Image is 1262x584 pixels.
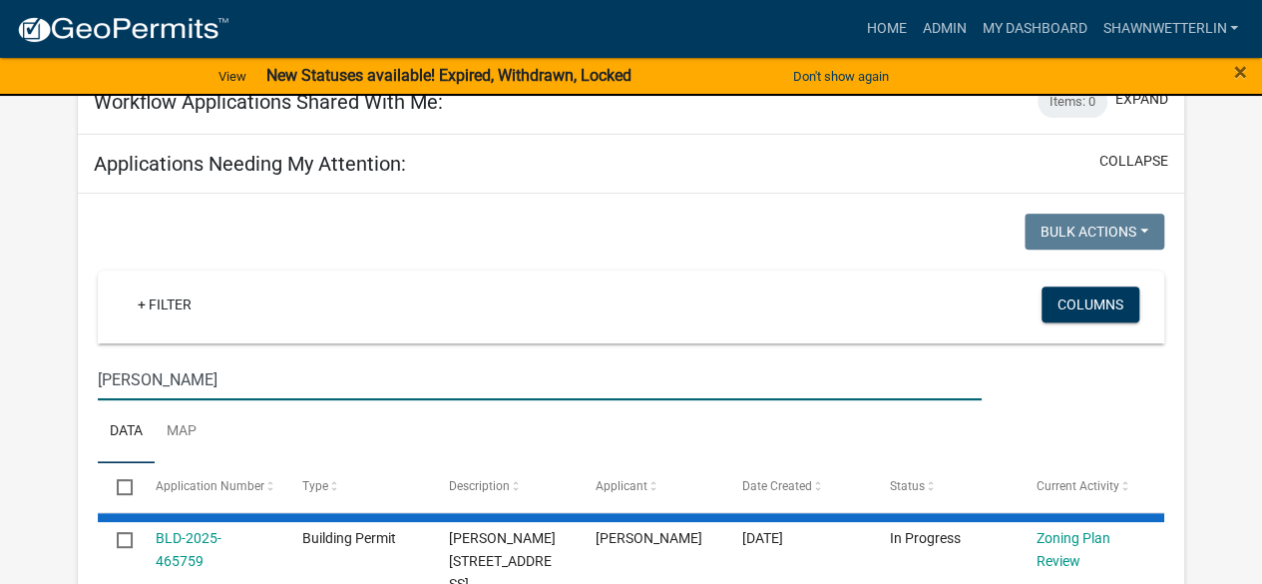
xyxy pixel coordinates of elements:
[430,463,577,511] datatable-header-cell: Description
[596,479,647,493] span: Applicant
[914,10,974,48] a: Admin
[210,60,254,93] a: View
[98,359,981,400] input: Search for applications
[870,463,1017,511] datatable-header-cell: Status
[723,463,870,511] datatable-header-cell: Date Created
[889,530,960,546] span: In Progress
[1115,89,1168,110] button: expand
[1036,479,1118,493] span: Current Activity
[1094,10,1246,48] a: ShawnWetterlin
[1042,287,1139,322] button: Columns
[785,60,897,93] button: Don't show again
[283,463,430,511] datatable-header-cell: Type
[302,530,396,546] span: Building Permit
[1234,60,1247,84] button: Close
[742,479,812,493] span: Date Created
[1017,463,1163,511] datatable-header-cell: Current Activity
[449,479,510,493] span: Description
[122,287,208,322] a: + Filter
[596,530,702,546] span: Robert reyes
[302,479,328,493] span: Type
[974,10,1094,48] a: My Dashboard
[98,463,136,511] datatable-header-cell: Select
[156,479,264,493] span: Application Number
[889,479,924,493] span: Status
[1038,86,1107,118] div: Items: 0
[98,400,155,464] a: Data
[137,463,283,511] datatable-header-cell: Application Number
[858,10,914,48] a: Home
[577,463,723,511] datatable-header-cell: Applicant
[94,90,443,114] h5: Workflow Applications Shared With Me:
[1234,58,1247,86] span: ×
[266,66,631,85] strong: New Statuses available! Expired, Withdrawn, Locked
[1025,214,1164,250] button: Bulk Actions
[155,400,209,464] a: Map
[742,530,783,546] span: 08/18/2025
[1099,151,1168,172] button: collapse
[1036,530,1109,569] a: Zoning Plan Review
[94,152,406,176] h5: Applications Needing My Attention:
[156,530,221,569] a: BLD-2025-465759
